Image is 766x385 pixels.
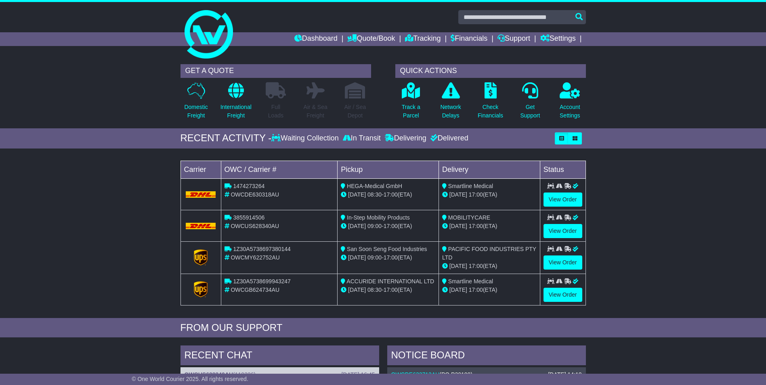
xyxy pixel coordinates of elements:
span: 17:00 [384,287,398,293]
span: [DATE] [348,191,366,198]
p: Air & Sea Freight [304,103,327,120]
p: Network Delays [440,103,461,120]
span: [DATE] [449,191,467,198]
a: Tracking [405,32,441,46]
span: [DATE] [449,287,467,293]
div: RECENT ACTIVITY - [180,132,272,144]
p: Full Loads [266,103,286,120]
img: GetCarrierServiceLogo [194,249,208,266]
span: 1474273264 [233,183,264,189]
div: NOTICE BOARD [387,345,586,367]
span: 08:30 [367,191,382,198]
span: [DATE] [449,263,467,269]
span: OWCUS628340AU [231,223,279,229]
td: OWC / Carrier # [221,161,338,178]
p: Track a Parcel [402,103,420,120]
td: Pickup [338,161,439,178]
span: 3855914506 [233,214,264,221]
td: Status [540,161,586,178]
a: GetSupport [520,82,540,124]
span: 17:00 [384,254,398,261]
td: Delivery [439,161,540,178]
span: 17:00 [469,287,483,293]
a: Track aParcel [401,82,421,124]
td: Carrier [180,161,221,178]
span: OWCMY622752AU [231,254,279,261]
a: OWCUS628340AU [185,371,233,378]
span: 17:00 [469,191,483,198]
div: GET A QUOTE [180,64,371,78]
img: GetCarrierServiceLogo [194,281,208,297]
p: Domestic Freight [184,103,208,120]
a: View Order [544,224,582,238]
div: Waiting Collection [271,134,340,143]
div: - (ETA) [341,286,435,294]
span: [DATE] [348,287,366,293]
span: PO P30190 [441,371,470,378]
span: Smartline Medical [448,183,493,189]
div: (ETA) [442,190,537,199]
div: ( ) [391,371,582,378]
span: MOBILITYCARE [448,214,490,221]
div: - (ETA) [341,190,435,199]
span: [DATE] [348,254,366,261]
a: View Order [544,192,582,207]
span: 119326 [235,371,254,378]
p: International Freight [220,103,252,120]
a: Financials [451,32,487,46]
p: Account Settings [560,103,580,120]
span: Smartline Medical [448,278,493,285]
div: [DATE] 14:18 [548,371,581,378]
span: 08:30 [367,287,382,293]
a: Dashboard [294,32,338,46]
p: Air / Sea Depot [344,103,366,120]
div: (ETA) [442,286,537,294]
a: View Order [544,255,582,270]
div: - (ETA) [341,253,435,262]
div: RECENT CHAT [180,345,379,367]
img: DHL.png [186,223,216,229]
span: In-Step Mobility Products [347,214,410,221]
div: ( ) [185,371,375,378]
a: Settings [540,32,576,46]
a: InternationalFreight [220,82,252,124]
span: HEGA-Medical GmbH [347,183,402,189]
span: PACIFIC FOOD INDUSTRIES PTY LTD [442,246,536,261]
span: OWCDE630318AU [231,191,279,198]
span: 1Z30A5738697380144 [233,246,290,252]
span: [DATE] [449,223,467,229]
span: OWCGB624734AU [231,287,279,293]
span: 17:00 [469,223,483,229]
a: View Order [544,288,582,302]
a: Support [497,32,530,46]
span: 09:00 [367,254,382,261]
img: DHL.png [186,191,216,198]
span: 09:00 [367,223,382,229]
span: © One World Courier 2025. All rights reserved. [132,376,248,382]
p: Get Support [520,103,540,120]
a: DomesticFreight [184,82,208,124]
div: (ETA) [442,222,537,230]
span: ACCURIDE INTERNATIONAL LTD [346,278,434,285]
div: Delivering [383,134,428,143]
div: (ETA) [442,262,537,270]
span: San Soon Seng Food Industries [347,246,427,252]
div: Delivered [428,134,468,143]
div: In Transit [341,134,383,143]
div: QUICK ACTIONS [395,64,586,78]
p: Check Financials [478,103,503,120]
span: [DATE] [348,223,366,229]
div: [DATE] 16:45 [341,371,375,378]
span: 1Z30A5738699943247 [233,278,290,285]
span: 17:00 [384,191,398,198]
span: 17:00 [469,263,483,269]
a: NetworkDelays [440,82,461,124]
div: - (ETA) [341,222,435,230]
span: 17:00 [384,223,398,229]
a: CheckFinancials [477,82,504,124]
div: FROM OUR SUPPORT [180,322,586,334]
a: OWCDE633713AU [391,371,440,378]
a: Quote/Book [347,32,395,46]
a: AccountSettings [559,82,581,124]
